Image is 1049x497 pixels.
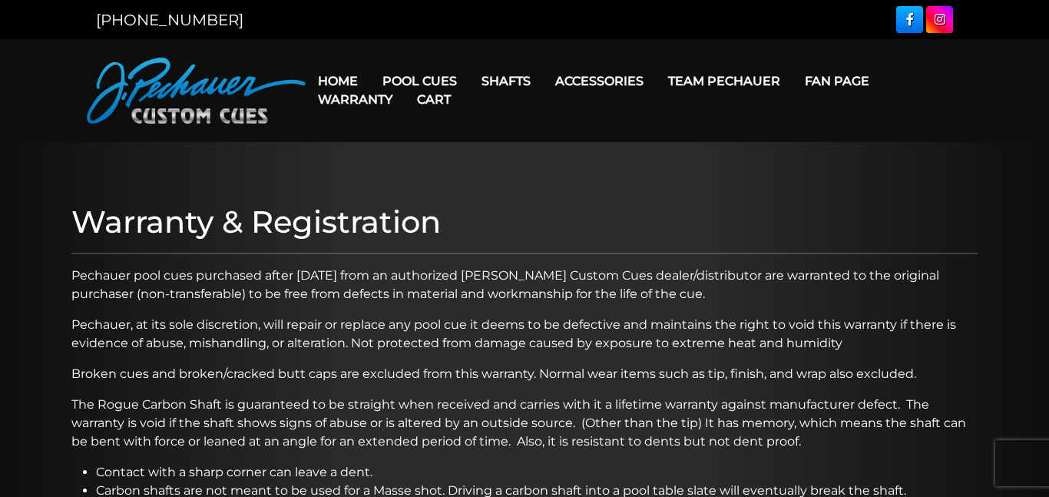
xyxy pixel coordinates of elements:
a: Accessories [543,61,656,101]
a: Home [306,61,370,101]
li: Contact with a sharp corner can leave a dent. [96,463,978,482]
a: [PHONE_NUMBER] [96,11,243,29]
a: Team Pechauer [656,61,793,101]
p: Pechauer, at its sole discretion, will repair or replace any pool cue it deems to be defective an... [71,316,978,353]
p: Broken cues and broken/cracked butt caps are excluded from this warranty. Normal wear items such ... [71,365,978,383]
a: Fan Page [793,61,882,101]
a: Pool Cues [370,61,469,101]
p: Pechauer pool cues purchased after [DATE] from an authorized [PERSON_NAME] Custom Cues dealer/dis... [71,267,978,303]
h1: Warranty & Registration [71,204,978,240]
img: Pechauer Custom Cues [87,58,306,124]
a: Shafts [469,61,543,101]
p: The Rogue Carbon Shaft is guaranteed to be straight when received and carries with it a lifetime ... [71,396,978,451]
a: Warranty [306,80,405,119]
a: Cart [405,80,463,119]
